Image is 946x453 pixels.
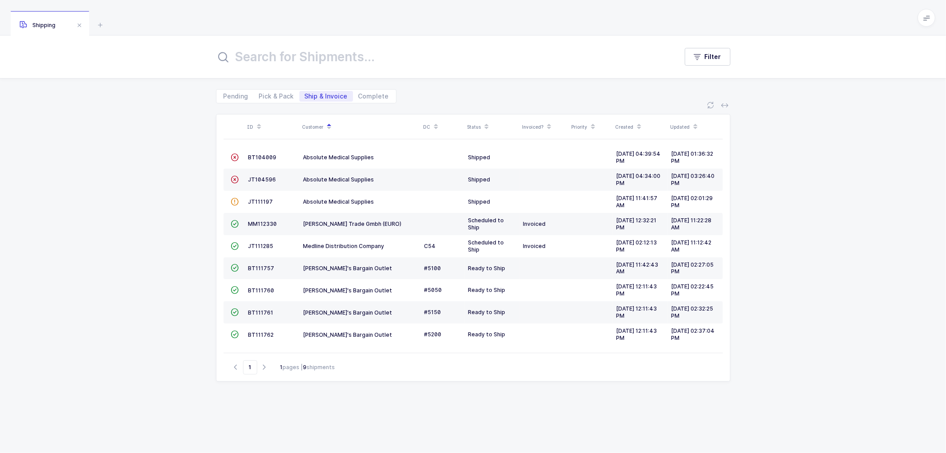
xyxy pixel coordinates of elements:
[468,217,504,231] span: Scheduled to Ship
[231,264,239,271] span: 
[685,48,730,66] button: Filter
[468,176,491,183] span: Shipped
[616,283,657,297] span: [DATE] 12:11:43 PM
[671,195,713,209] span: [DATE] 02:01:29 PM
[248,176,276,183] span: JT104596
[523,243,565,250] div: Invoiced
[248,243,274,249] span: JT111285
[248,221,277,227] span: MM112330
[303,265,393,272] span: [PERSON_NAME]'s Bargain Outlet
[616,305,657,319] span: [DATE] 12:11:43 PM
[616,261,659,275] span: [DATE] 11:42:43 AM
[231,309,239,315] span: 
[467,119,517,134] div: Status
[231,198,239,205] span: 
[671,327,715,341] span: [DATE] 02:37:04 PM
[616,173,661,186] span: [DATE] 04:34:00 PM
[216,46,667,67] input: Search for Shipments...
[302,119,418,134] div: Customer
[671,119,720,134] div: Updated
[259,93,294,99] span: Pick & Pack
[358,93,389,99] span: Complete
[671,217,712,231] span: [DATE] 11:22:28 AM
[231,221,239,227] span: 
[424,265,441,272] span: #5100
[305,93,348,99] span: Ship & Invoice
[424,287,442,293] span: #5050
[671,150,714,164] span: [DATE] 01:36:32 PM
[468,198,491,205] span: Shipped
[468,309,506,315] span: Ready to Ship
[468,331,506,338] span: Ready to Ship
[468,287,506,293] span: Ready to Ship
[468,154,491,161] span: Shipped
[424,243,436,249] span: C54
[303,287,393,294] span: [PERSON_NAME]'s Bargain Outlet
[424,309,441,315] span: #5150
[303,198,374,205] span: Absolute Medical Supplies
[303,331,393,338] span: [PERSON_NAME]'s Bargain Outlet
[468,265,506,272] span: Ready to Ship
[248,287,275,294] span: BT111760
[280,363,335,371] div: pages | shipments
[248,331,274,338] span: BT111762
[303,364,307,370] b: 9
[616,217,657,231] span: [DATE] 12:32:21 PM
[231,154,239,161] span: 
[224,93,248,99] span: Pending
[616,239,657,253] span: [DATE] 02:12:13 PM
[248,154,277,161] span: BT104009
[231,287,239,293] span: 
[20,22,55,28] span: Shipping
[671,173,715,186] span: [DATE] 03:26:40 PM
[424,331,442,338] span: #5200
[231,243,239,249] span: 
[671,239,712,253] span: [DATE] 11:12:42 AM
[303,221,402,227] span: [PERSON_NAME] Trade Gmbh (EURO)
[616,150,661,164] span: [DATE] 04:39:54 PM
[303,243,385,249] span: Medline Distribution Company
[248,198,273,205] span: JT111197
[705,52,721,61] span: Filter
[243,360,257,374] span: Go to
[671,283,714,297] span: [DATE] 02:22:45 PM
[247,119,297,134] div: ID
[671,261,714,275] span: [DATE] 02:27:05 PM
[616,195,658,209] span: [DATE] 11:41:57 AM
[671,305,714,319] span: [DATE] 02:32:25 PM
[522,119,566,134] div: Invoiced?
[616,327,657,341] span: [DATE] 12:11:43 PM
[231,176,239,183] span: 
[231,331,239,338] span: 
[523,221,565,228] div: Invoiced
[572,119,610,134] div: Priority
[248,265,275,272] span: BT111757
[424,119,462,134] div: DC
[248,309,274,316] span: BT111761
[616,119,665,134] div: Created
[303,154,374,161] span: Absolute Medical Supplies
[303,309,393,316] span: [PERSON_NAME]'s Bargain Outlet
[280,364,283,370] b: 1
[468,239,504,253] span: Scheduled to Ship
[303,176,374,183] span: Absolute Medical Supplies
